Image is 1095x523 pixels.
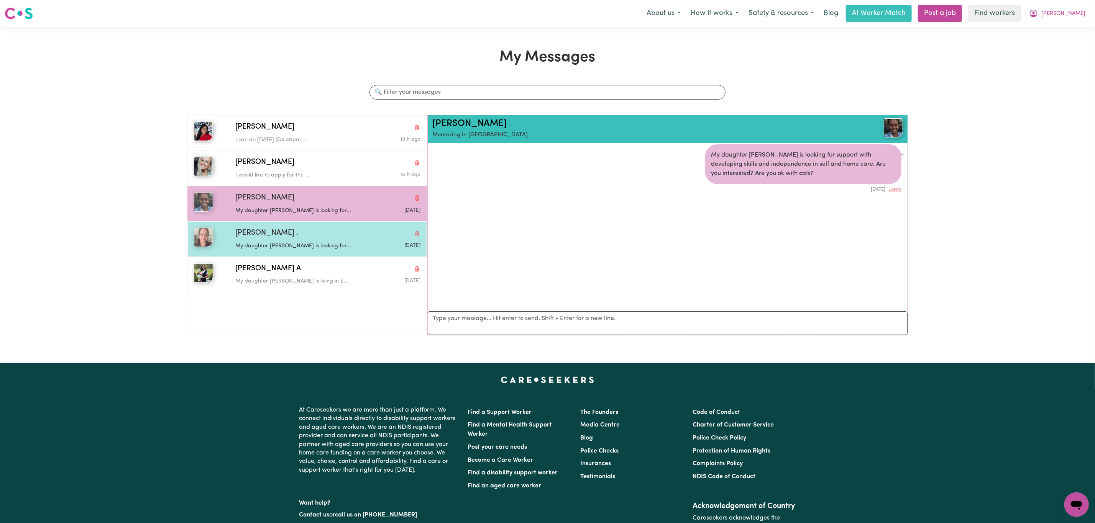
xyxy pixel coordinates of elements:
[580,461,611,467] a: Insurances
[705,184,901,193] div: [DATE]
[235,263,301,275] span: [PERSON_NAME] A
[194,228,213,247] img: Rasleen kaur .
[501,377,594,383] a: Careseekers home page
[693,448,770,454] a: Protection of Human Rights
[468,457,534,463] a: Become a Care Worker
[468,409,532,415] a: Find a Support Worker
[693,474,755,480] a: NDIS Code of Conduct
[884,118,903,137] img: View Ruth R's profile
[401,137,420,142] span: Message sent on October 4, 2025
[187,150,427,186] button: Julia B[PERSON_NAME]Delete conversationI would like to apply for the ...Message sent on October 4...
[1041,10,1085,18] span: [PERSON_NAME]
[299,512,330,518] a: Contact us
[194,122,213,141] img: Rachel T
[414,229,420,239] button: Delete conversation
[404,243,420,248] span: Message sent on October 3, 2025
[187,115,427,150] button: Rachel T[PERSON_NAME]Delete conversationI can do [DATE] @4:30pm ...Message sent on October 4, 2025
[846,5,912,22] a: AI Worker Match
[580,422,620,428] a: Media Centre
[194,193,213,212] img: Ruth R
[693,435,746,441] a: Police Check Policy
[686,5,744,21] button: How it works
[5,7,33,20] img: Careseekers logo
[335,512,417,518] a: call us on [PHONE_NUMBER]
[194,157,213,176] img: Julia B
[187,257,427,292] button: Apurva A[PERSON_NAME] ADelete conversationMy daughter [PERSON_NAME] is living in E...Message sent...
[693,422,774,428] a: Charter of Customer Service
[235,171,359,180] p: I would like to apply for the ...
[744,5,819,21] button: Safety & resources
[194,263,213,283] img: Apurva A
[580,435,593,441] a: Blog
[187,186,427,221] button: Ruth R[PERSON_NAME]Delete conversationMy daughter [PERSON_NAME] is looking for...Message sent on ...
[414,193,420,203] button: Delete conversation
[187,48,908,67] h1: My Messages
[414,158,420,168] button: Delete conversation
[187,221,427,257] button: Rasleen kaur .[PERSON_NAME] .Delete conversationMy daughter [PERSON_NAME] is looking for...Messag...
[235,207,359,215] p: My daughter [PERSON_NAME] is looking for...
[468,470,558,476] a: Find a disability support worker
[235,228,298,239] span: [PERSON_NAME] .
[404,208,420,213] span: Message sent on October 3, 2025
[580,474,615,480] a: Testimonials
[468,444,527,450] a: Post your care needs
[235,136,359,144] p: I can do [DATE] @4:30pm ...
[432,119,507,128] a: [PERSON_NAME]
[369,85,725,100] input: 🔍 Filter your messages
[580,409,618,415] a: The Founders
[1064,492,1089,517] iframe: Button to launch messaging window, conversation in progress
[235,277,359,286] p: My daughter [PERSON_NAME] is living in E...
[705,144,901,184] div: My daughter [PERSON_NAME] is looking for support with developing skills and independence in self ...
[819,5,843,22] a: Blog
[1024,5,1090,21] button: My Account
[693,502,796,511] h2: Acknowledgement of Country
[432,131,824,140] p: Mentoring in [GEOGRAPHIC_DATA]
[918,5,962,22] a: Post a job
[404,278,420,283] span: Message sent on October 3, 2025
[235,122,294,133] span: [PERSON_NAME]
[414,122,420,132] button: Delete conversation
[580,448,619,454] a: Police Checks
[693,409,740,415] a: Code of Conduct
[642,5,686,21] button: About us
[299,508,459,522] p: or
[824,118,903,137] a: Ruth R
[468,422,552,437] a: Find a Mental Health Support Worker
[235,157,294,168] span: [PERSON_NAME]
[468,483,542,489] a: Find an aged care worker
[299,496,459,507] p: Want help?
[889,186,901,193] button: Delete
[235,193,294,204] span: [PERSON_NAME]
[5,5,33,22] a: Careseekers logo
[400,172,420,177] span: Message sent on October 4, 2025
[968,5,1021,22] a: Find workers
[693,461,743,467] a: Complaints Policy
[414,264,420,274] button: Delete conversation
[299,403,459,477] p: At Careseekers we are more than just a platform. We connect individuals directly to disability su...
[235,242,359,250] p: My daughter [PERSON_NAME] is looking for...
